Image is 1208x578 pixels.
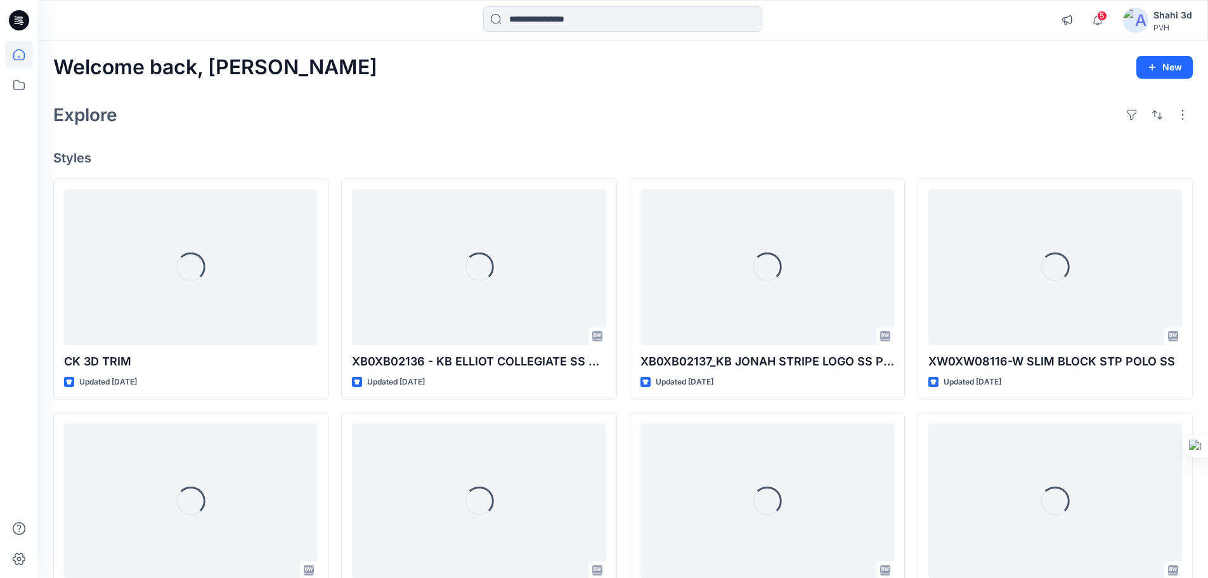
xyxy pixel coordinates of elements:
p: XB0XB02137_KB JONAH STRIPE LOGO SS POLO [640,353,894,371]
p: XW0XW08116-W SLIM BLOCK STP POLO SS [928,353,1182,371]
p: Updated [DATE] [656,376,713,389]
button: New [1136,56,1193,79]
div: PVH [1153,23,1192,32]
h2: Explore [53,105,117,125]
p: XB0XB02136 - KB ELLIOT COLLEGIATE SS POLO [352,353,606,371]
div: Shahi 3d [1153,8,1192,23]
img: avatar [1123,8,1148,33]
p: Updated [DATE] [944,376,1001,389]
span: 5 [1097,11,1107,21]
h4: Styles [53,150,1193,166]
h2: Welcome back, [PERSON_NAME] [53,56,377,79]
p: CK 3D TRIM [64,353,318,371]
p: Updated [DATE] [79,376,137,389]
p: Updated [DATE] [367,376,425,389]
